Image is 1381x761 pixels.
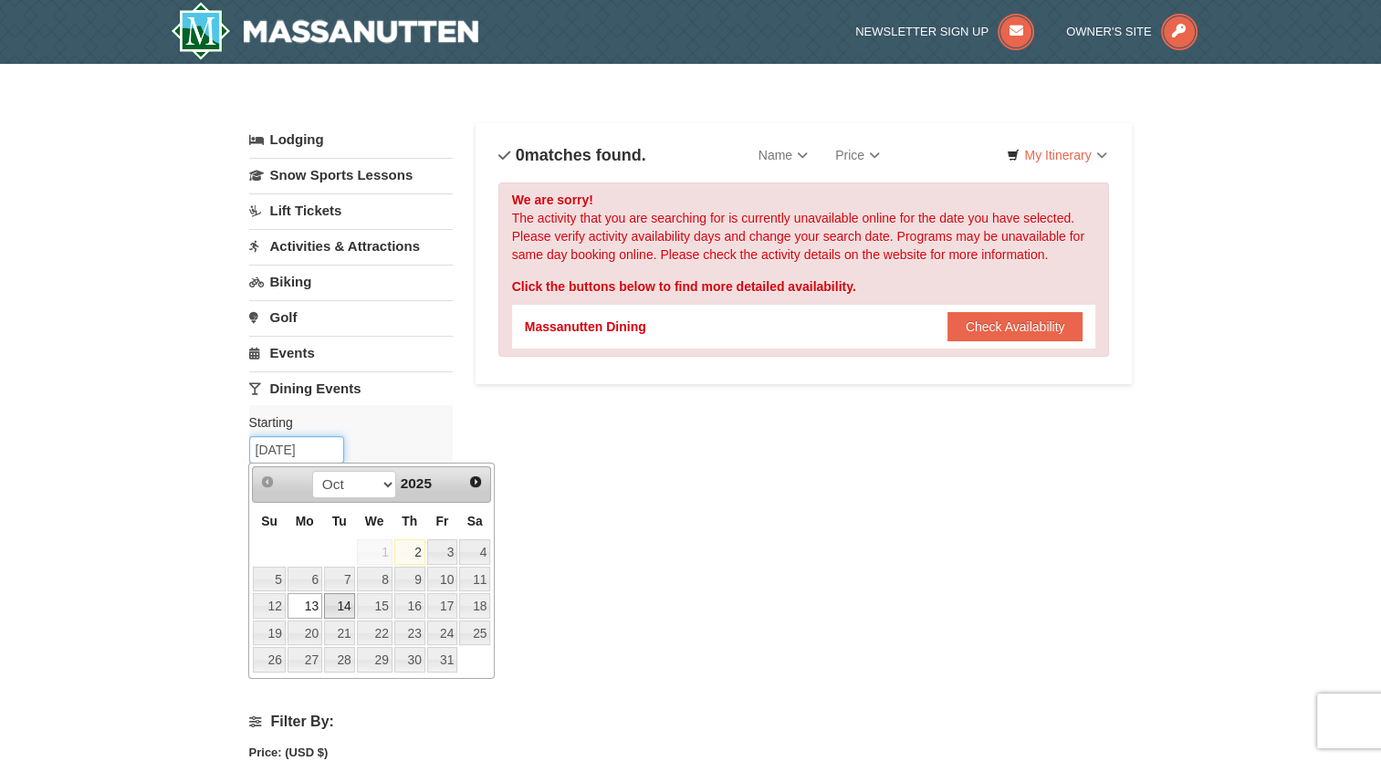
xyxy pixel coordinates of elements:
[249,193,453,227] a: Lift Tickets
[855,25,989,38] span: Newsletter Sign Up
[332,514,347,528] span: Tuesday
[394,539,425,565] a: 2
[357,539,392,565] span: 1
[357,593,392,619] a: 15
[324,620,355,646] a: 21
[253,620,285,646] a: 19
[468,474,483,489] span: Next
[394,647,425,672] a: 30
[249,413,439,432] label: Starting
[357,620,392,646] a: 22
[394,567,425,592] a: 9
[512,193,593,207] strong: We are sorry!
[401,475,432,491] span: 2025
[427,593,458,619] a: 17
[995,141,1118,169] a: My Itinerary
[459,539,490,565] a: 4
[249,158,453,192] a: Snow Sports Lessons
[745,137,821,173] a: Name
[512,277,1096,296] div: Click the buttons below to find more detailed availability.
[365,514,384,528] span: Wednesday
[394,620,425,646] a: 23
[821,137,894,173] a: Price
[296,514,314,528] span: Monday
[255,469,280,495] a: Prev
[171,2,479,60] a: Massanutten Resort
[249,745,329,759] strong: Price: (USD $)
[947,312,1083,341] button: Check Availability
[357,647,392,672] a: 29
[427,567,458,592] a: 10
[516,146,525,164] span: 0
[402,514,417,528] span: Thursday
[249,123,453,156] a: Lodging
[324,593,355,619] a: 14
[467,514,483,528] span: Saturday
[324,647,355,672] a: 28
[394,593,425,619] a: 16
[498,182,1110,357] div: The activity that you are searching for is currently unavailable online for the date you have sel...
[357,567,392,592] a: 8
[288,567,322,592] a: 6
[249,714,453,730] h4: Filter By:
[253,593,285,619] a: 12
[427,647,458,672] a: 31
[525,318,646,336] div: Massanutten Dining
[288,593,322,619] a: 13
[260,474,275,489] span: Prev
[1066,25,1198,38] a: Owner's Site
[498,146,646,164] h4: matches found.
[459,593,490,619] a: 18
[459,620,490,646] a: 25
[261,514,277,528] span: Sunday
[427,620,458,646] a: 24
[171,2,479,60] img: Massanutten Resort Logo
[249,229,453,263] a: Activities & Attractions
[288,620,322,646] a: 20
[855,25,1034,38] a: Newsletter Sign Up
[459,567,490,592] a: 11
[253,647,285,672] a: 26
[249,371,453,405] a: Dining Events
[288,647,322,672] a: 27
[1066,25,1152,38] span: Owner's Site
[249,265,453,298] a: Biking
[249,336,453,370] a: Events
[249,300,453,334] a: Golf
[435,514,448,528] span: Friday
[253,567,285,592] a: 5
[324,567,355,592] a: 7
[427,539,458,565] a: 3
[464,469,489,495] a: Next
